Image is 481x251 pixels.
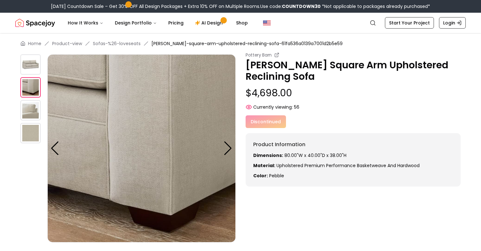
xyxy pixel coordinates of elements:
[63,17,253,29] nav: Main
[151,40,343,47] span: [PERSON_NAME]-square-arm-upholstered-reclining-sofa-61fa536a0139a7001d2b5e59
[110,17,162,29] button: Design Portfolio
[15,13,466,33] nav: Global
[20,100,41,120] img: https://storage.googleapis.com/spacejoy-main/assets/61fa536a0139a7001d2b5e59/product_2_o8l18b7193b
[253,152,453,159] p: 80.00"W x 40.00"D x 38.00"H
[52,40,82,47] a: Product-view
[253,104,293,110] span: Currently viewing:
[20,54,41,75] img: https://storage.googleapis.com/spacejoy-main/assets/61fa536a0139a7001d2b5e59/product_0_gh8b6e4pocba
[190,17,230,29] a: AI Design
[253,141,453,148] h6: Product Information
[253,173,268,179] strong: Color:
[15,17,55,29] a: Spacejoy
[253,162,275,169] strong: Material:
[439,17,466,29] a: Login
[276,162,420,169] span: Upholstered Premium Performance Basketweave and Hardwood
[263,19,271,27] img: United States
[20,123,41,143] img: https://storage.googleapis.com/spacejoy-main/assets/61fa536a0139a7001d2b5e59/product_3_65g704hkoa6l
[231,17,253,29] a: Shop
[47,54,236,242] img: https://storage.googleapis.com/spacejoy-main/assets/61fa536a0139a7001d2b5e59/product_1_6gnne8j6489l
[294,104,299,110] span: 56
[246,87,461,99] p: $4,698.00
[282,3,321,10] b: COUNTDOWN30
[385,17,434,29] a: Start Your Project
[51,3,430,10] div: [DATE] Countdown Sale – Get 30% OFF All Design Packages + Extra 10% OFF on Multiple Rooms.
[246,59,461,82] p: [PERSON_NAME] Square Arm Upholstered Reclining Sofa
[260,3,321,10] span: Use code:
[246,52,272,58] small: Pottery Barn
[93,40,141,47] a: Sofas-%26-loveseats
[63,17,108,29] button: How It Works
[321,3,430,10] span: *Not applicable to packages already purchased*
[20,40,461,47] nav: breadcrumb
[28,40,41,47] a: Home
[269,173,284,179] span: pebble
[253,152,283,159] strong: Dimensions:
[163,17,189,29] a: Pricing
[20,77,41,98] img: https://storage.googleapis.com/spacejoy-main/assets/61fa536a0139a7001d2b5e59/product_1_6gnne8j6489l
[15,17,55,29] img: Spacejoy Logo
